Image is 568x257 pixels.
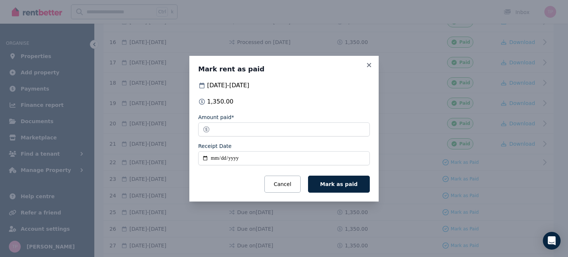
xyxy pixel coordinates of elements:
[308,176,370,193] button: Mark as paid
[207,97,233,106] span: 1,350.00
[198,142,231,150] label: Receipt Date
[320,181,358,187] span: Mark as paid
[264,176,300,193] button: Cancel
[198,114,234,121] label: Amount paid*
[207,81,249,90] span: [DATE] - [DATE]
[198,65,370,74] h3: Mark rent as paid
[543,232,561,250] div: Open Intercom Messenger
